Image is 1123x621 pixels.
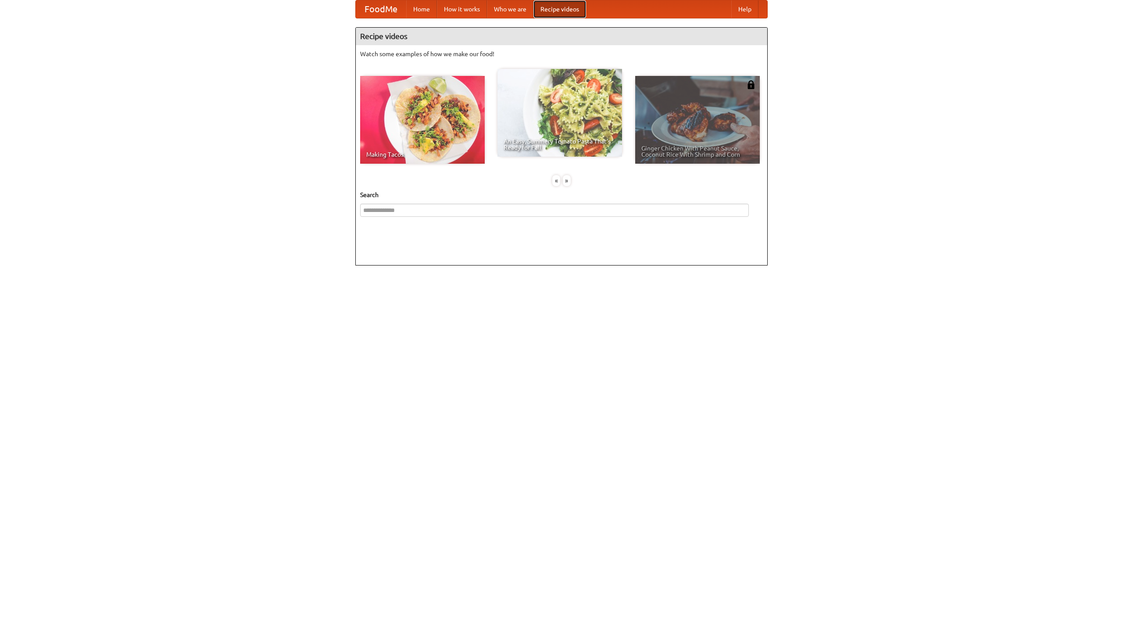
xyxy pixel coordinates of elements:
div: « [552,175,560,186]
h4: Recipe videos [356,28,767,45]
a: An Easy, Summery Tomato Pasta That's Ready for Fall [497,69,622,157]
div: » [563,175,571,186]
a: How it works [437,0,487,18]
h5: Search [360,190,763,199]
a: FoodMe [356,0,406,18]
img: 483408.png [747,80,755,89]
span: Making Tacos [366,151,479,158]
a: Home [406,0,437,18]
a: Making Tacos [360,76,485,164]
a: Who we are [487,0,533,18]
a: Recipe videos [533,0,586,18]
p: Watch some examples of how we make our food! [360,50,763,58]
a: Help [731,0,758,18]
span: An Easy, Summery Tomato Pasta That's Ready for Fall [504,138,616,151]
